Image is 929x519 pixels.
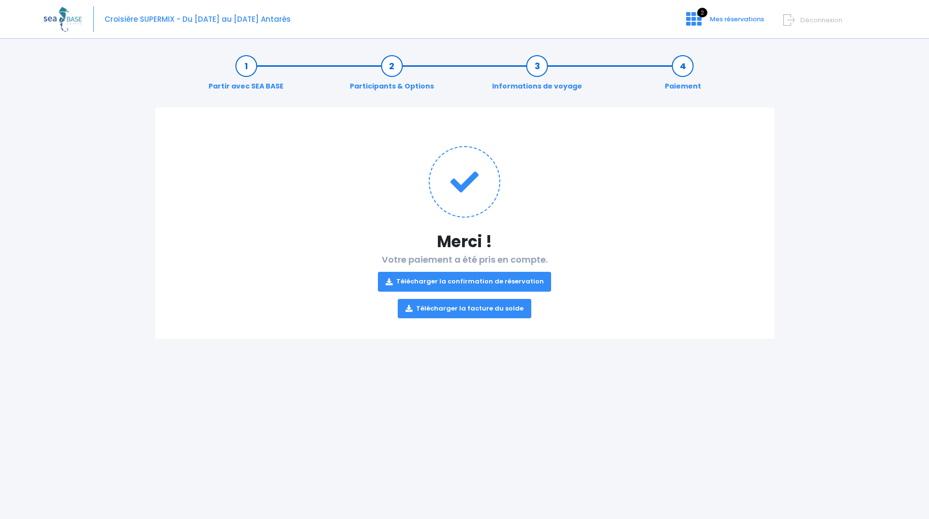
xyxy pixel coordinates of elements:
span: Mes réservations [710,15,764,24]
a: 2 Mes réservations [678,18,770,27]
h2: Votre paiement a été pris en compte. [174,254,755,318]
a: Télécharger la confirmation de réservation [378,272,552,291]
span: Croisière SUPERMIX - Du [DATE] au [DATE] Antarès [105,14,291,24]
span: Déconnexion [800,15,842,25]
a: Paiement [660,61,706,91]
a: Partir avec SEA BASE [204,61,288,91]
h1: Merci ! [174,232,755,251]
span: 2 [697,8,707,17]
a: Informations de voyage [487,61,587,91]
a: Télécharger la facture du solde [398,299,531,318]
a: Participants & Options [345,61,439,91]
